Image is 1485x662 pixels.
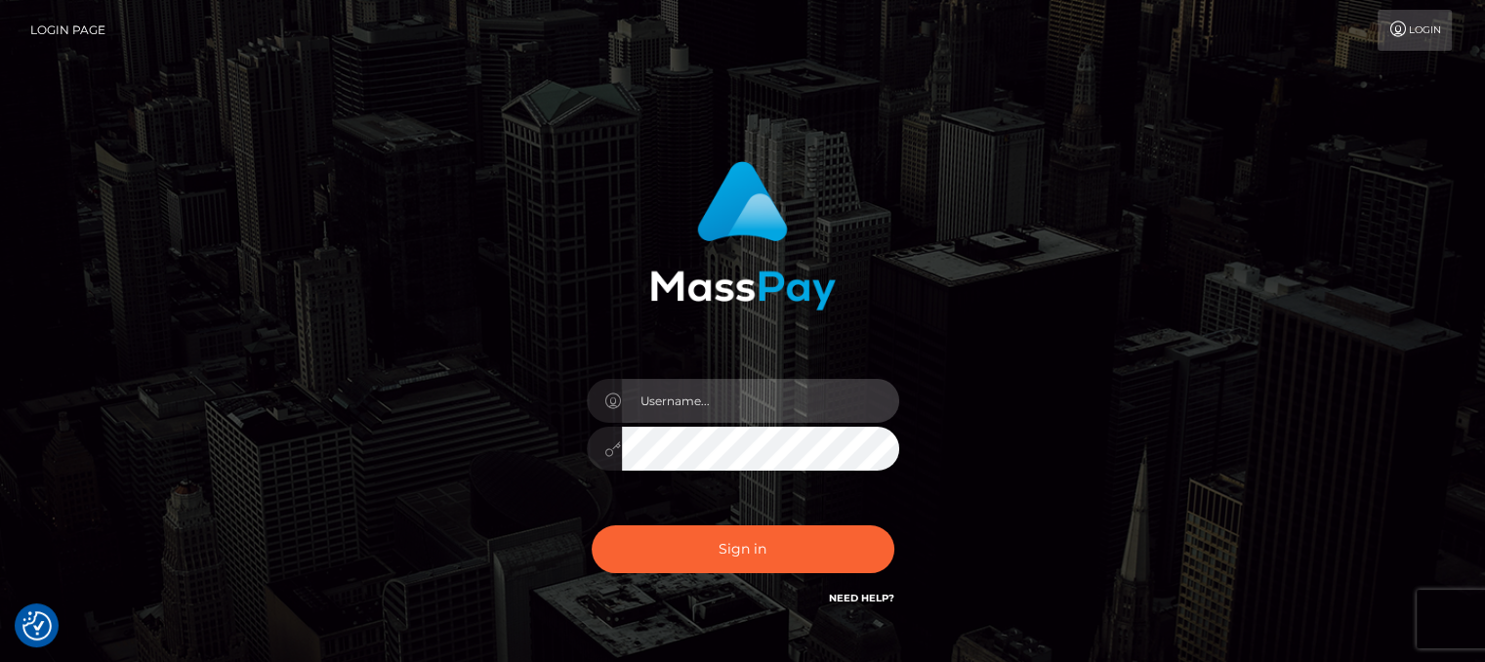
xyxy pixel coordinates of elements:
button: Consent Preferences [22,611,52,641]
a: Login Page [30,10,105,51]
img: MassPay Login [650,161,836,310]
a: Need Help? [829,592,894,604]
input: Username... [622,379,899,423]
img: Revisit consent button [22,611,52,641]
a: Login [1378,10,1452,51]
button: Sign in [592,525,894,573]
